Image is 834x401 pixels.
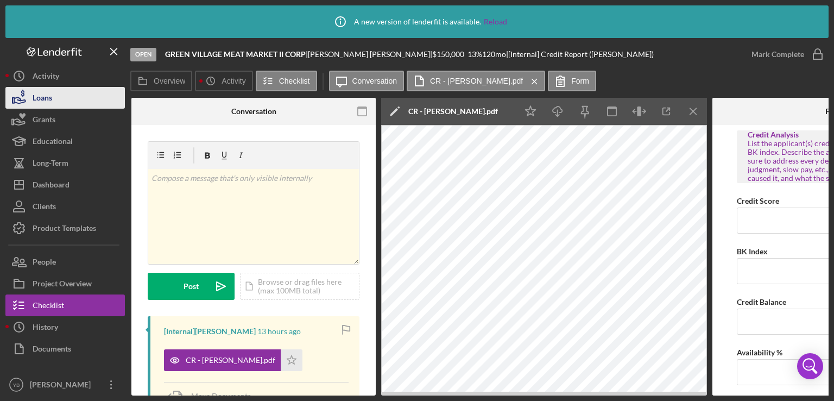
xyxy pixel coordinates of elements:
[33,217,96,242] div: Product Templates
[256,71,317,91] button: Checklist
[432,49,464,59] span: $150,000
[327,8,507,35] div: A new version of lenderfit is available.
[165,50,308,59] div: |
[467,50,482,59] div: 13 %
[5,130,125,152] button: Educational
[5,295,125,316] button: Checklist
[5,196,125,217] button: Clients
[5,273,125,295] button: Project Overview
[130,48,156,61] div: Open
[506,50,654,59] div: | [Internal] Credit Report ([PERSON_NAME])
[5,217,125,239] button: Product Templates
[484,17,507,26] a: Reload
[154,77,185,85] label: Overview
[186,356,275,365] div: CR - [PERSON_NAME].pdf
[430,77,523,85] label: CR - [PERSON_NAME].pdf
[5,152,125,174] button: Long-Term
[5,338,125,360] button: Documents
[13,382,20,388] text: YB
[195,71,252,91] button: Activity
[737,247,768,256] label: BK Index
[164,349,302,371] button: CR - [PERSON_NAME].pdf
[184,273,199,300] div: Post
[737,348,782,357] label: Availability %
[5,174,125,196] button: Dashboard
[222,77,245,85] label: Activity
[33,130,73,155] div: Educational
[33,338,71,362] div: Documents
[751,43,804,65] div: Mark Complete
[33,174,69,198] div: Dashboard
[482,50,506,59] div: 120 mo
[33,196,56,220] div: Clients
[165,49,306,59] b: GREEN VILLAGE MEAT MARKET II CORP
[33,251,56,275] div: People
[352,77,397,85] label: Conversation
[33,109,55,133] div: Grants
[5,109,125,130] button: Grants
[257,327,301,336] time: 2025-09-09 10:24
[191,391,251,400] span: Move Documents
[33,87,52,111] div: Loans
[33,273,92,297] div: Project Overview
[329,71,405,91] button: Conversation
[797,353,823,379] div: Open Intercom Messenger
[741,43,829,65] button: Mark Complete
[164,327,256,336] div: [Internal] [PERSON_NAME]
[308,50,432,59] div: [PERSON_NAME] [PERSON_NAME] |
[27,374,98,398] div: [PERSON_NAME]
[148,273,235,300] button: Post
[279,77,310,85] label: Checklist
[5,87,125,109] button: Loans
[5,316,125,338] button: History
[407,71,545,91] button: CR - [PERSON_NAME].pdf
[5,251,125,273] button: People
[5,65,125,87] button: Activity
[5,374,125,396] button: YB[PERSON_NAME]
[33,65,59,90] div: Activity
[737,297,786,306] label: Credit Balance
[231,107,276,116] div: Conversation
[33,316,58,341] div: History
[130,71,192,91] button: Overview
[33,152,68,177] div: Long-Term
[408,107,498,116] div: CR - [PERSON_NAME].pdf
[571,77,589,85] label: Form
[33,295,64,319] div: Checklist
[548,71,596,91] button: Form
[737,196,779,205] label: Credit Score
